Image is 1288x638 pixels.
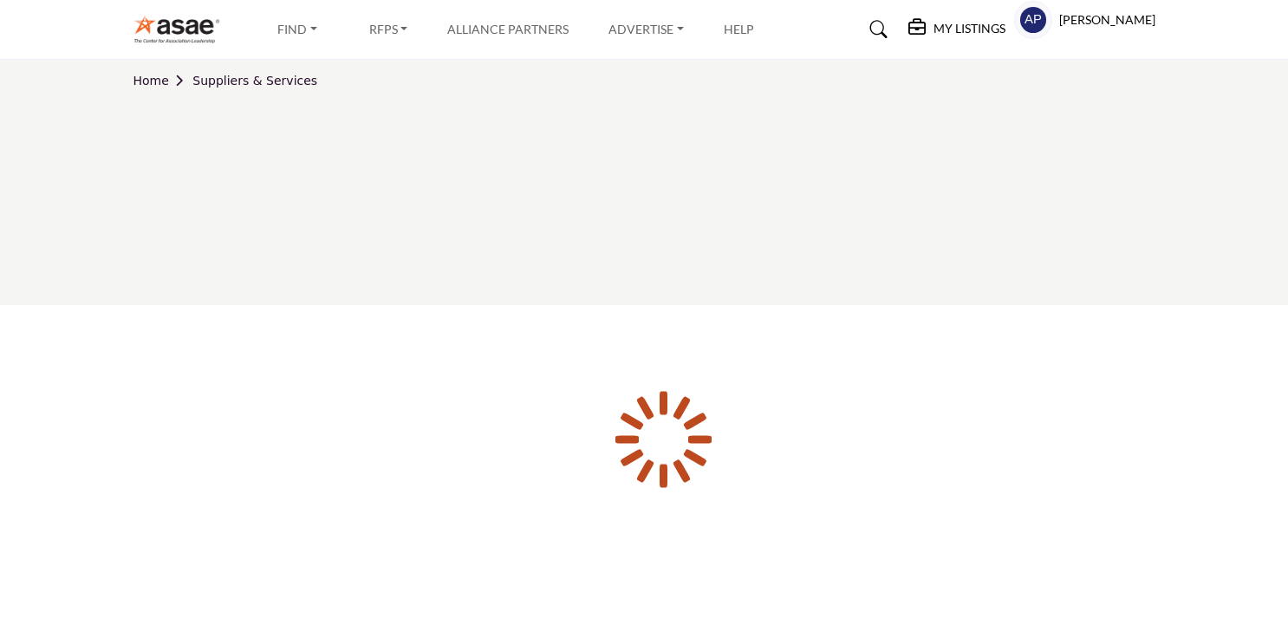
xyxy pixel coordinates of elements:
[265,17,329,42] a: Find
[192,74,317,88] a: Suppliers & Services
[1059,11,1155,29] h5: [PERSON_NAME]
[933,21,1005,36] h5: My Listings
[133,74,193,88] a: Home
[724,22,754,36] a: Help
[908,19,1005,40] div: My Listings
[447,22,569,36] a: Alliance Partners
[357,17,420,42] a: RFPs
[853,16,899,43] a: Search
[1014,1,1052,39] button: Show hide supplier dropdown
[596,17,696,42] a: Advertise
[133,15,230,43] img: Site Logo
